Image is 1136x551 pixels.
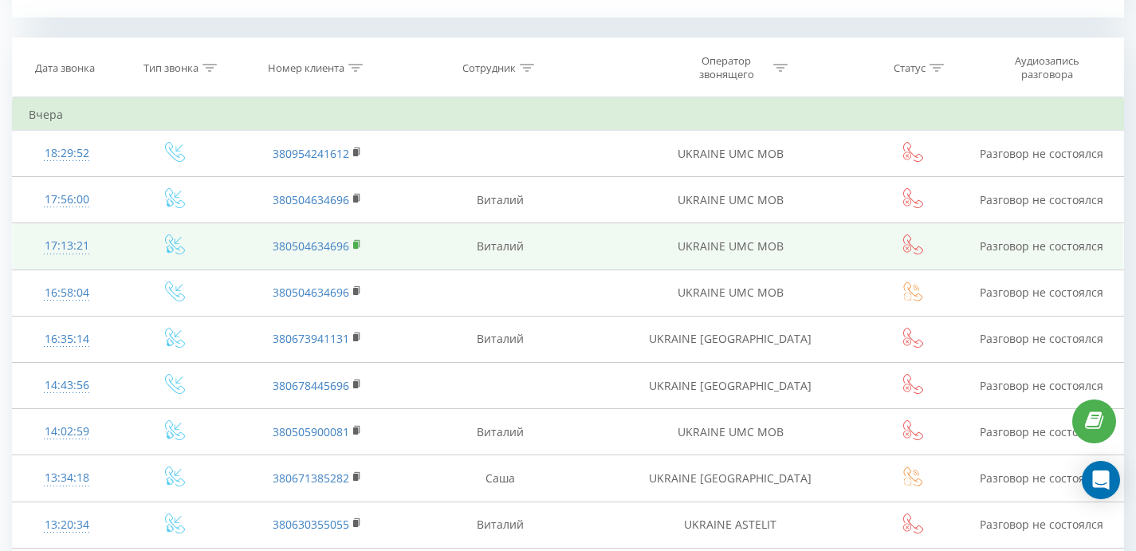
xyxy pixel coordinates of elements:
a: 380504634696 [273,285,349,300]
td: Виталий [405,409,595,455]
div: Аудиозапись разговора [996,54,1099,81]
span: Разговор не состоялся [980,331,1103,346]
div: Тип звонка [143,61,199,75]
a: 380504634696 [273,238,349,254]
div: 16:58:04 [29,277,104,309]
a: 380678445696 [273,378,349,393]
td: UKRAINE UMC MOB [595,270,866,316]
a: 380673941131 [273,331,349,346]
span: Разговор не состоялся [980,470,1103,486]
span: Разговор не состоялся [980,146,1103,161]
span: Разговор не состоялся [980,378,1103,393]
span: Разговор не состоялся [980,238,1103,254]
div: Статус [894,61,926,75]
div: 14:02:59 [29,416,104,447]
div: 17:56:00 [29,184,104,215]
td: UKRAINE UMC MOB [595,177,866,223]
div: Open Intercom Messenger [1082,461,1120,499]
div: 13:34:18 [29,462,104,494]
div: Оператор звонящего [684,54,769,81]
div: Дата звонка [35,61,95,75]
td: Виталий [405,502,595,548]
a: 380671385282 [273,470,349,486]
div: 18:29:52 [29,138,104,169]
span: Разговор не состоялся [980,285,1103,300]
div: Сотрудник [462,61,516,75]
a: 380954241612 [273,146,349,161]
div: 16:35:14 [29,324,104,355]
div: 13:20:34 [29,510,104,541]
td: Виталий [405,177,595,223]
span: Разговор не состоялся [980,517,1103,532]
span: Разговор не состоялся [980,424,1103,439]
td: Виталий [405,316,595,362]
a: 380505900081 [273,424,349,439]
div: 17:13:21 [29,230,104,262]
span: Разговор не состоялся [980,192,1103,207]
td: UKRAINE [GEOGRAPHIC_DATA] [595,455,866,502]
div: Номер клиента [268,61,344,75]
a: 380630355055 [273,517,349,532]
td: UKRAINE UMC MOB [595,409,866,455]
div: 14:43:56 [29,370,104,401]
td: UKRAINE ASTELIT [595,502,866,548]
td: Виталий [405,223,595,270]
td: Саша [405,455,595,502]
td: UKRAINE [GEOGRAPHIC_DATA] [595,363,866,409]
td: Вчера [13,99,1124,131]
td: UKRAINE [GEOGRAPHIC_DATA] [595,316,866,362]
td: UKRAINE UMC MOB [595,131,866,177]
a: 380504634696 [273,192,349,207]
td: UKRAINE UMC MOB [595,223,866,270]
